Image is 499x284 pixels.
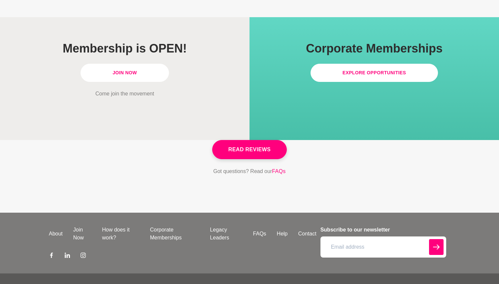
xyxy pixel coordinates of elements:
[272,230,293,238] a: Help
[320,226,446,234] h4: Subscribe to our newsletter
[81,252,86,260] a: Instagram
[205,226,248,242] a: Legacy Leaders
[320,236,446,258] input: Email address
[268,41,481,56] h1: Corporate Memberships
[18,90,231,98] p: Come join the movement
[145,226,205,242] a: Corporate Memberships
[68,226,97,242] a: Join Now
[311,64,438,82] a: Explore Opportunities
[248,230,272,238] a: FAQs
[81,64,169,82] a: Join Now
[65,252,70,260] a: LinkedIn
[44,230,68,238] a: About
[293,230,322,238] a: Contact
[213,167,286,176] p: Got questions? Read our
[212,140,287,159] a: Read Reviews
[18,41,231,56] h1: Membership is OPEN!
[272,167,286,176] a: FAQs
[97,226,145,242] a: How does it work?
[49,252,54,260] a: Facebook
